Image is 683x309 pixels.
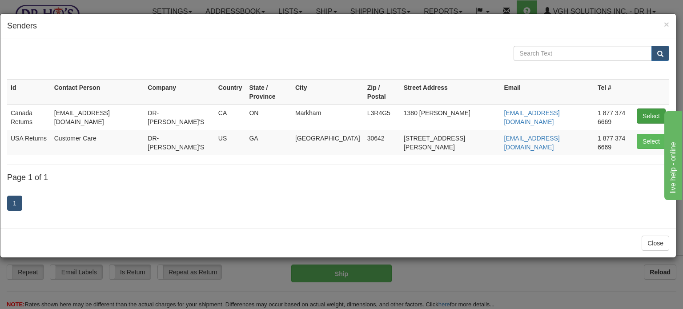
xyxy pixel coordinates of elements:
td: ON [245,104,292,130]
th: Zip / Postal [364,79,400,104]
td: DR-[PERSON_NAME]'S [144,104,215,130]
th: City [292,79,364,104]
td: L3R4G5 [364,104,400,130]
td: 1 877 374 6669 [594,104,633,130]
a: [EMAIL_ADDRESS][DOMAIN_NAME] [504,109,559,125]
td: 1380 [PERSON_NAME] [400,104,501,130]
td: US [215,130,246,155]
span: × [664,19,669,29]
td: Markham [292,104,364,130]
td: CA [215,104,246,130]
a: [EMAIL_ADDRESS][DOMAIN_NAME] [504,135,559,151]
button: Close [664,20,669,29]
th: Country [215,79,246,104]
td: Canada Returns [7,104,51,130]
button: Select [637,108,666,124]
td: [GEOGRAPHIC_DATA] [292,130,364,155]
input: Search Text [514,46,652,61]
td: Customer Care [51,130,145,155]
th: Id [7,79,51,104]
td: [EMAIL_ADDRESS][DOMAIN_NAME] [51,104,145,130]
th: Street Address [400,79,501,104]
td: GA [245,130,292,155]
td: [STREET_ADDRESS][PERSON_NAME] [400,130,501,155]
th: Tel # [594,79,633,104]
a: 1 [7,196,22,211]
div: live help - online [7,5,82,16]
h4: Senders [7,20,669,32]
th: Company [144,79,215,104]
th: State / Province [245,79,292,104]
th: Email [500,79,594,104]
iframe: chat widget [663,109,682,200]
button: Close [642,236,669,251]
th: Contact Person [51,79,145,104]
td: 30642 [364,130,400,155]
td: 1 877 374 6669 [594,130,633,155]
button: Select [637,134,666,149]
td: DR-[PERSON_NAME]'S [144,130,215,155]
h4: Page 1 of 1 [7,173,669,182]
td: USA Returns [7,130,51,155]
